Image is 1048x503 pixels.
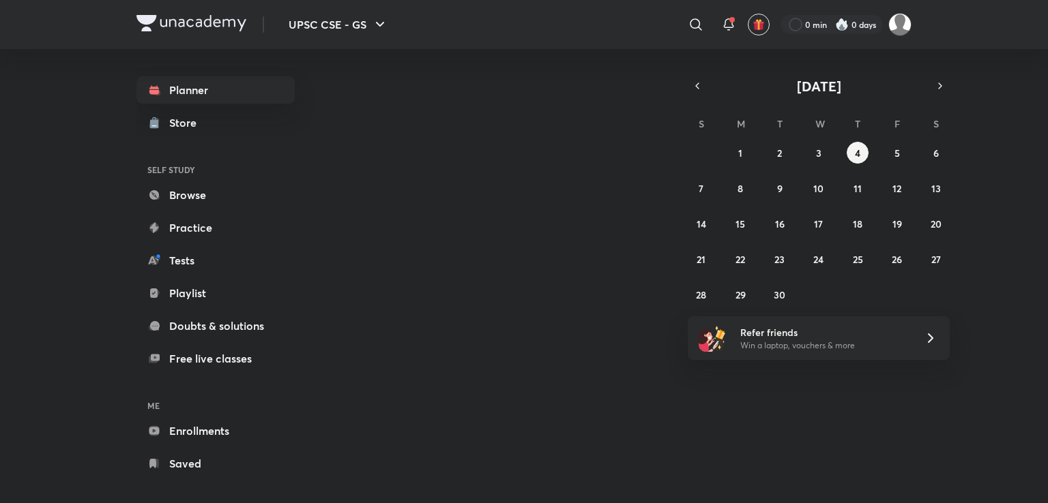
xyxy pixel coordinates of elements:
[894,147,900,159] abbr: September 5, 2025
[690,213,712,234] button: September 14, 2025
[690,177,712,199] button: September 7, 2025
[847,142,869,164] button: September 4, 2025
[736,253,745,266] abbr: September 22, 2025
[775,217,785,230] abbr: September 16, 2025
[136,312,295,339] a: Doubts & solutions
[925,213,947,234] button: September 20, 2025
[737,117,745,130] abbr: Monday
[690,284,712,305] button: September 28, 2025
[280,11,396,38] button: UPSC CSE - GS
[808,248,830,270] button: September 24, 2025
[813,253,824,266] abbr: September 24, 2025
[925,248,947,270] button: September 27, 2025
[931,217,942,230] abbr: September 20, 2025
[136,279,295,307] a: Playlist
[777,117,783,130] abbr: Tuesday
[738,147,742,159] abbr: September 1, 2025
[753,18,765,31] img: avatar
[136,214,295,241] a: Practice
[740,325,908,339] h6: Refer friends
[136,345,295,372] a: Free live classes
[740,339,908,352] p: Win a laptop, vouchers & more
[699,182,703,195] abbr: September 7, 2025
[169,115,205,131] div: Store
[729,177,751,199] button: September 8, 2025
[697,253,705,266] abbr: September 21, 2025
[853,253,863,266] abbr: September 25, 2025
[136,109,295,136] a: Store
[847,248,869,270] button: September 25, 2025
[933,147,939,159] abbr: September 6, 2025
[774,253,785,266] abbr: September 23, 2025
[886,142,908,164] button: September 5, 2025
[774,288,785,301] abbr: September 30, 2025
[777,182,783,195] abbr: September 9, 2025
[738,182,743,195] abbr: September 8, 2025
[835,18,849,31] img: streak
[769,142,791,164] button: September 2, 2025
[855,147,860,159] abbr: September 4, 2025
[136,247,295,274] a: Tests
[925,142,947,164] button: September 6, 2025
[136,181,295,209] a: Browse
[769,284,791,305] button: September 30, 2025
[853,217,862,230] abbr: September 18, 2025
[769,213,791,234] button: September 16, 2025
[888,13,912,36] img: saarthak
[892,217,902,230] abbr: September 19, 2025
[748,14,770,35] button: avatar
[854,182,862,195] abbr: September 11, 2025
[136,15,246,35] a: Company Logo
[808,177,830,199] button: September 10, 2025
[699,324,726,352] img: referral
[886,177,908,199] button: September 12, 2025
[892,253,902,266] abbr: September 26, 2025
[892,182,901,195] abbr: September 12, 2025
[847,177,869,199] button: September 11, 2025
[855,117,860,130] abbr: Thursday
[808,142,830,164] button: September 3, 2025
[699,117,704,130] abbr: Sunday
[925,177,947,199] button: September 13, 2025
[136,15,246,31] img: Company Logo
[736,288,746,301] abbr: September 29, 2025
[769,248,791,270] button: September 23, 2025
[136,394,295,417] h6: ME
[931,182,941,195] abbr: September 13, 2025
[696,288,706,301] abbr: September 28, 2025
[813,182,824,195] abbr: September 10, 2025
[847,213,869,234] button: September 18, 2025
[136,76,295,104] a: Planner
[814,217,823,230] abbr: September 17, 2025
[894,117,900,130] abbr: Friday
[777,147,782,159] abbr: September 2, 2025
[136,417,295,444] a: Enrollments
[815,117,825,130] abbr: Wednesday
[729,284,751,305] button: September 29, 2025
[736,217,745,230] abbr: September 15, 2025
[729,142,751,164] button: September 1, 2025
[136,450,295,477] a: Saved
[931,253,941,266] abbr: September 27, 2025
[886,213,908,234] button: September 19, 2025
[797,77,841,95] span: [DATE]
[697,217,706,230] abbr: September 14, 2025
[707,76,931,95] button: [DATE]
[729,248,751,270] button: September 22, 2025
[729,213,751,234] button: September 15, 2025
[769,177,791,199] button: September 9, 2025
[690,248,712,270] button: September 21, 2025
[136,158,295,181] h6: SELF STUDY
[933,117,939,130] abbr: Saturday
[808,213,830,234] button: September 17, 2025
[816,147,821,159] abbr: September 3, 2025
[886,248,908,270] button: September 26, 2025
